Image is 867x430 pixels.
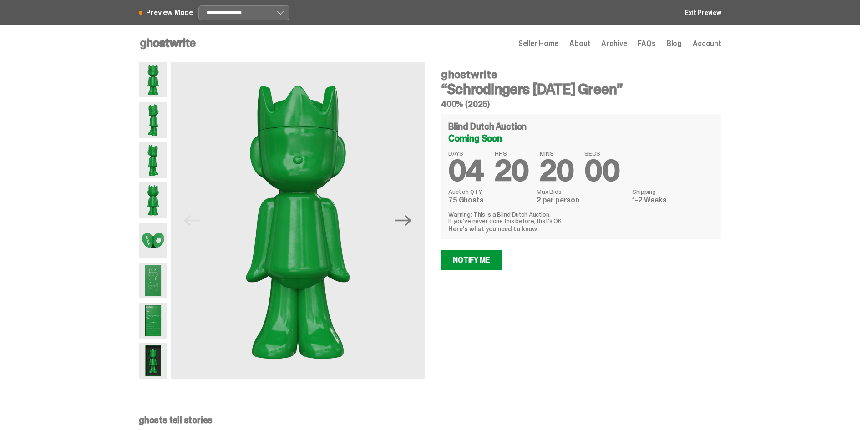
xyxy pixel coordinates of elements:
[139,263,167,298] img: Schrodinger_Green_Hero_9.png
[584,152,619,190] span: 00
[632,197,714,204] dd: 1-2 Weeks
[139,102,167,137] img: Schrodinger_Green_Hero_2.png
[632,188,714,195] dt: Shipping
[448,150,484,157] span: DAYS
[495,152,529,190] span: 20
[540,152,574,190] span: 20
[146,9,193,16] span: Preview Mode
[441,100,721,108] h5: 400% (2025)
[139,223,167,258] img: Schrodinger_Green_Hero_7.png
[448,152,484,190] span: 04
[441,250,502,270] a: Notify Me
[584,150,619,157] span: SECS
[448,225,537,233] a: Here's what you need to know
[448,122,527,131] h4: Blind Dutch Auction
[569,40,590,47] a: About
[540,150,574,157] span: MINS
[518,40,558,47] a: Seller Home
[171,62,425,379] img: Schrodinger_Green_Hero_1.png
[139,62,167,97] img: Schrodinger_Green_Hero_1.png
[139,343,167,379] img: Schrodinger_Green_Hero_13.png
[441,82,721,96] h3: “Schrodingers [DATE] Green”
[394,210,414,230] button: Next
[139,182,167,218] img: Schrodinger_Green_Hero_6.png
[667,40,682,47] a: Blog
[448,211,714,224] p: Warning: This is a Blind Dutch Auction. If you’ve never done this before, that’s OK.
[448,197,531,204] dd: 75 Ghosts
[139,415,721,425] p: ghosts tell stories
[448,134,714,143] div: Coming Soon
[537,197,627,204] dd: 2 per person
[448,188,531,195] dt: Auction QTY
[441,69,721,80] h4: ghostwrite
[601,40,627,47] a: Archive
[685,10,721,16] a: Exit Preview
[537,188,627,195] dt: Max Bids
[693,40,721,47] a: Account
[495,150,529,157] span: HRS
[139,303,167,339] img: Schrodinger_Green_Hero_12.png
[139,142,167,178] img: Schrodinger_Green_Hero_3.png
[638,40,655,47] a: FAQs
